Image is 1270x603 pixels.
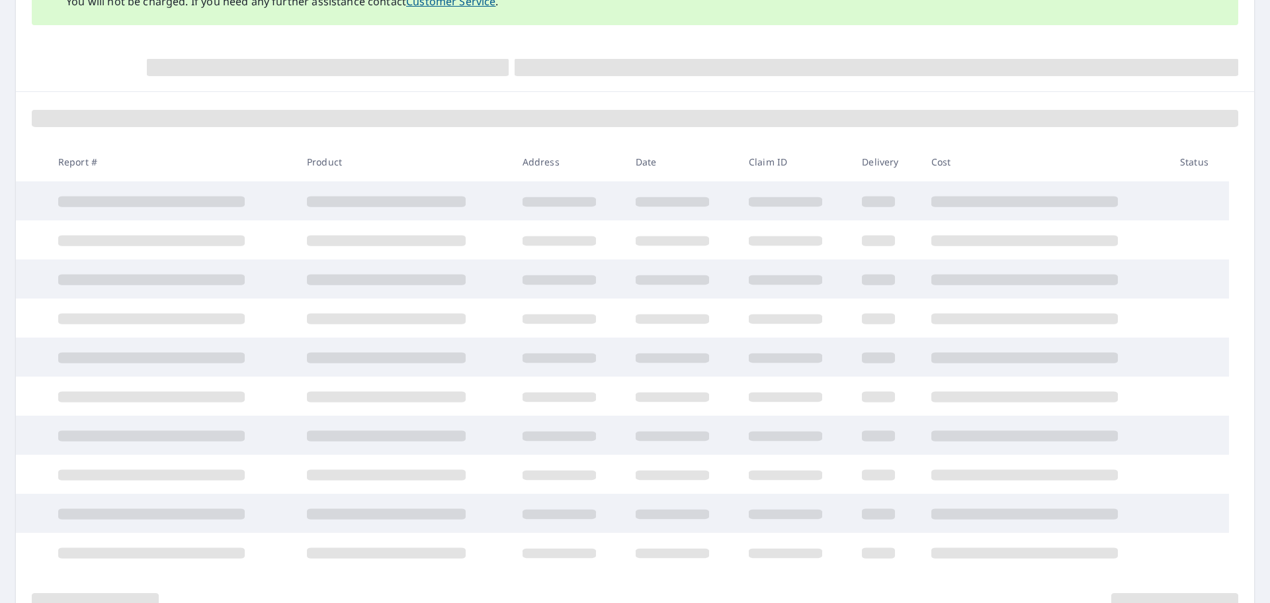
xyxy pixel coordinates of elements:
[296,142,512,181] th: Product
[512,142,625,181] th: Address
[921,142,1169,181] th: Cost
[48,142,296,181] th: Report #
[851,142,920,181] th: Delivery
[625,142,738,181] th: Date
[1169,142,1229,181] th: Status
[738,142,851,181] th: Claim ID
